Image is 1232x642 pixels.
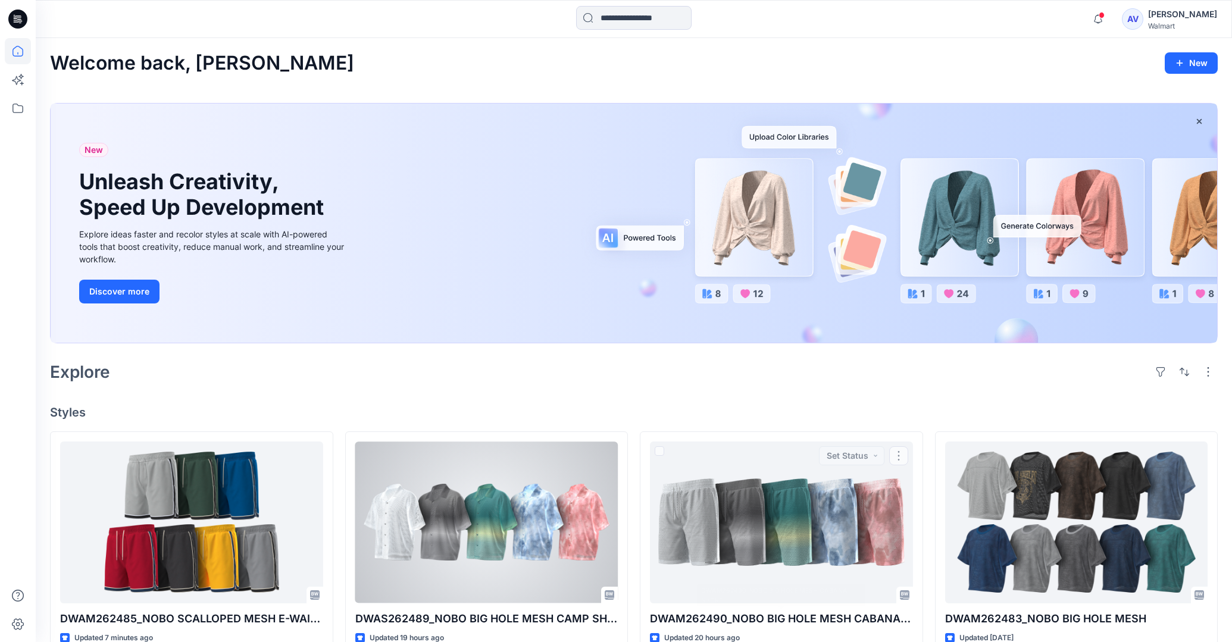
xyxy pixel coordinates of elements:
[945,610,1208,627] p: DWAM262483_NOBO BIG HOLE MESH
[79,228,347,265] div: Explore ideas faster and recolor styles at scale with AI-powered tools that boost creativity, red...
[50,405,1218,419] h4: Styles
[355,610,618,627] p: DWAS262489_NOBO BIG HOLE MESH CAMP SHIRT
[945,441,1208,603] a: DWAM262483_NOBO BIG HOLE MESH
[60,441,323,603] a: DWAM262485_NOBO SCALLOPED MESH E-WAIST SHORT
[650,441,913,603] a: DWAM262490_NOBO BIG HOLE MESH CABANA SHORT
[60,610,323,627] p: DWAM262485_NOBO SCALLOPED MESH E-WAIST SHORT
[85,143,103,157] span: New
[79,280,347,303] a: Discover more
[50,362,110,381] h2: Explore
[79,169,329,220] h1: Unleash Creativity, Speed Up Development
[79,280,160,303] button: Discover more
[1148,7,1217,21] div: [PERSON_NAME]
[1165,52,1218,74] button: New
[1122,8,1143,30] div: AV
[1148,21,1217,30] div: Walmart
[650,610,913,627] p: DWAM262490_NOBO BIG HOLE MESH CABANA SHORT
[50,52,354,74] h2: Welcome back, [PERSON_NAME]
[355,441,618,603] a: DWAS262489_NOBO BIG HOLE MESH CAMP SHIRT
